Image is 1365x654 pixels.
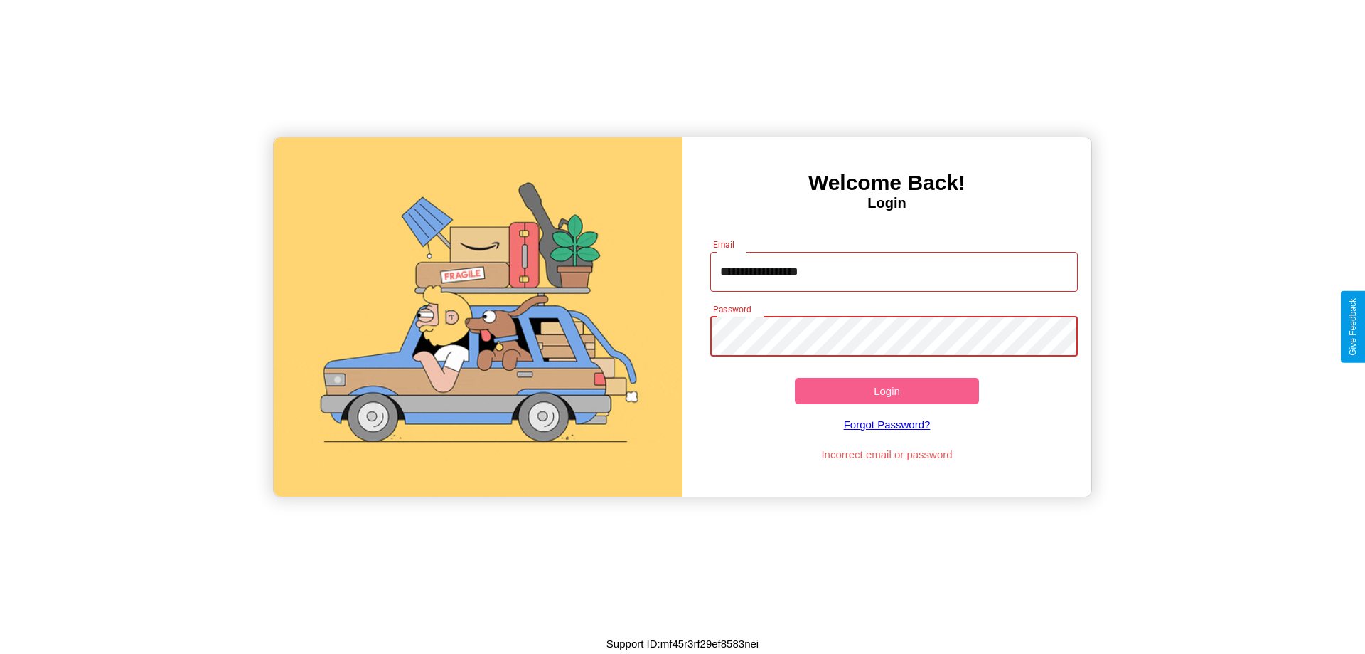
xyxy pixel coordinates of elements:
label: Password [713,303,751,315]
a: Forgot Password? [703,404,1071,445]
button: Login [795,378,979,404]
div: Give Feedback [1348,298,1358,356]
img: gif [274,137,682,497]
h4: Login [682,195,1091,211]
label: Email [713,238,735,250]
p: Support ID: mf45r3rf29ef8583nei [606,634,759,653]
h3: Welcome Back! [682,171,1091,195]
p: Incorrect email or password [703,445,1071,464]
